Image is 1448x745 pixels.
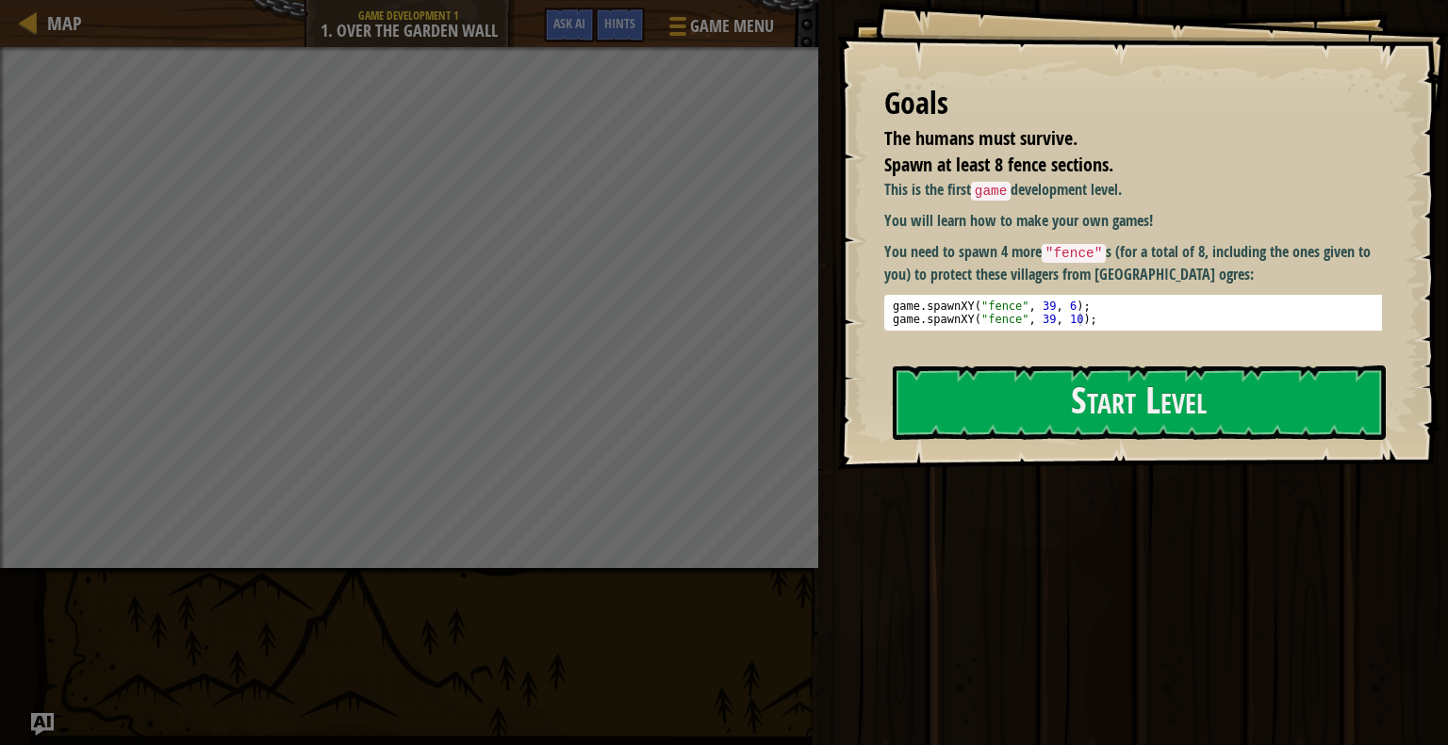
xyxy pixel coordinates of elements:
li: Spawn at least 8 fence sections. [861,152,1377,179]
span: Spawn at least 8 fence sections. [884,152,1113,177]
div: Goals [884,82,1382,125]
button: Start Level [893,365,1386,440]
span: Hints [604,14,635,32]
span: The humans must survive. [884,125,1078,151]
span: Ask AI [553,14,585,32]
code: "fence" [1042,244,1106,263]
p: This is the first development level. [884,179,1396,202]
button: Ask AI [544,8,595,42]
code: game [971,182,1012,201]
button: Ask AI [31,713,54,736]
button: Game Menu [654,8,785,52]
li: The humans must survive. [861,125,1377,153]
span: Game Menu [690,14,774,39]
a: Map [38,10,82,36]
p: You will learn how to make your own games! [884,210,1396,232]
span: Map [47,10,82,36]
p: You need to spawn 4 more s (for a total of 8, including the ones given to you) to protect these v... [884,241,1396,284]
